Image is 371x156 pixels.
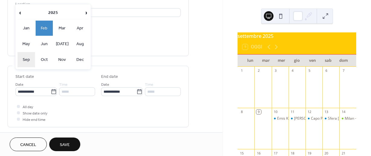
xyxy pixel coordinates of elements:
div: Start date [15,74,34,80]
span: Hide end time [23,117,46,123]
td: May [18,36,35,51]
div: 14 [341,110,346,114]
div: Emis Killa / Concerto Fiera MIlano [272,116,289,121]
td: Oct [36,52,53,67]
span: Show date only [23,110,47,117]
div: 8 [239,110,244,114]
div: 19 [307,151,312,155]
span: Date [101,81,109,88]
div: 15 [239,151,244,155]
div: 21 [341,151,346,155]
div: 9 [256,110,261,114]
span: Date and time [15,63,42,70]
td: [DATE] [53,36,71,51]
div: 3 [273,68,278,73]
div: [PERSON_NAME] / Concerto Fiera MIlano [294,116,363,121]
td: Mar [53,21,71,36]
div: mar [258,55,274,67]
span: Time [145,81,153,88]
div: 16 [256,151,261,155]
div: 6 [324,68,329,73]
td: Jun [36,36,53,51]
div: Capo Plaza / Concerto Carroponte [311,116,368,121]
th: 2025 [24,6,83,19]
span: Time [59,81,68,88]
div: mer [273,55,289,67]
div: 1 [239,68,244,73]
td: Nov [53,52,71,67]
div: 10 [273,110,278,114]
div: 12 [307,110,312,114]
td: Jan [18,21,35,36]
td: Apr [72,21,89,36]
div: 2 [256,68,261,73]
button: Save [49,138,80,151]
span: Cancel [20,142,36,148]
td: Sep [18,52,35,67]
div: ven [305,55,320,67]
div: 20 [324,151,329,155]
div: settembre 2025 [238,32,356,40]
span: › [84,7,88,19]
div: lun [242,55,258,67]
div: gio [289,55,305,67]
td: Dec [72,52,89,67]
div: Tony Boy / Concerto Fiera MIlano [289,116,305,121]
td: Aug [72,36,89,51]
span: All day [23,104,33,110]
div: Emis Killa / Concerto Fiera MIlano [277,116,333,121]
div: 4 [290,68,295,73]
span: Date [15,81,24,88]
td: Feb [36,21,53,36]
div: Capo Plaza / Concerto Carroponte [305,116,322,121]
div: sab [320,55,336,67]
div: End date [101,74,118,80]
div: 13 [324,110,329,114]
div: dom [336,55,351,67]
button: Cancel [10,138,47,151]
div: 5 [307,68,312,73]
div: 18 [290,151,295,155]
div: 17 [273,151,278,155]
div: Sfera Ebbasta & Shiva / Concerto Fiera MIlano (Sold Out) [322,116,339,121]
span: Save [60,142,70,148]
div: Milan - Bologna - San Siro [339,116,356,121]
div: 7 [341,68,346,73]
div: Location [15,1,180,7]
span: ‹ [18,7,23,19]
div: 11 [290,110,295,114]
